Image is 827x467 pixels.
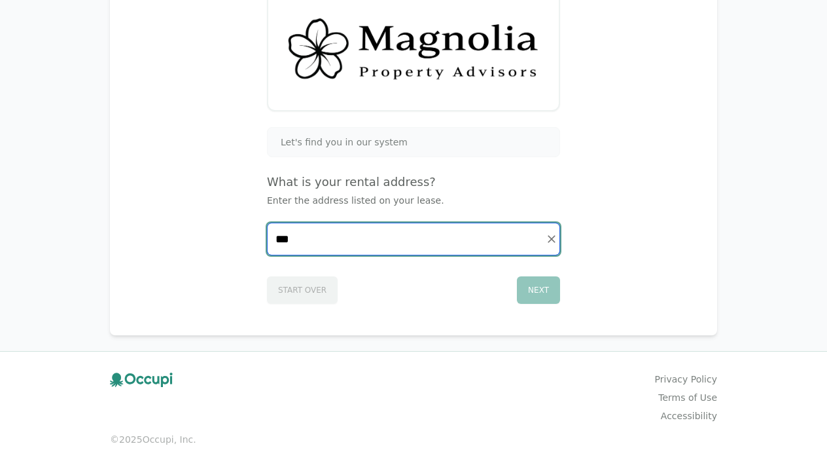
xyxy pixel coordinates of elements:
a: Terms of Use [658,391,717,404]
button: Clear [542,230,561,248]
small: © 2025 Occupi, Inc. [110,433,717,446]
p: Enter the address listed on your lease. [267,194,560,207]
span: Let's find you in our system [281,136,408,149]
a: Accessibility [661,409,717,422]
a: Privacy Policy [655,373,717,386]
input: Start typing... [268,223,559,255]
img: Magnolia Property Advisors [284,5,543,94]
h4: What is your rental address? [267,173,560,191]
